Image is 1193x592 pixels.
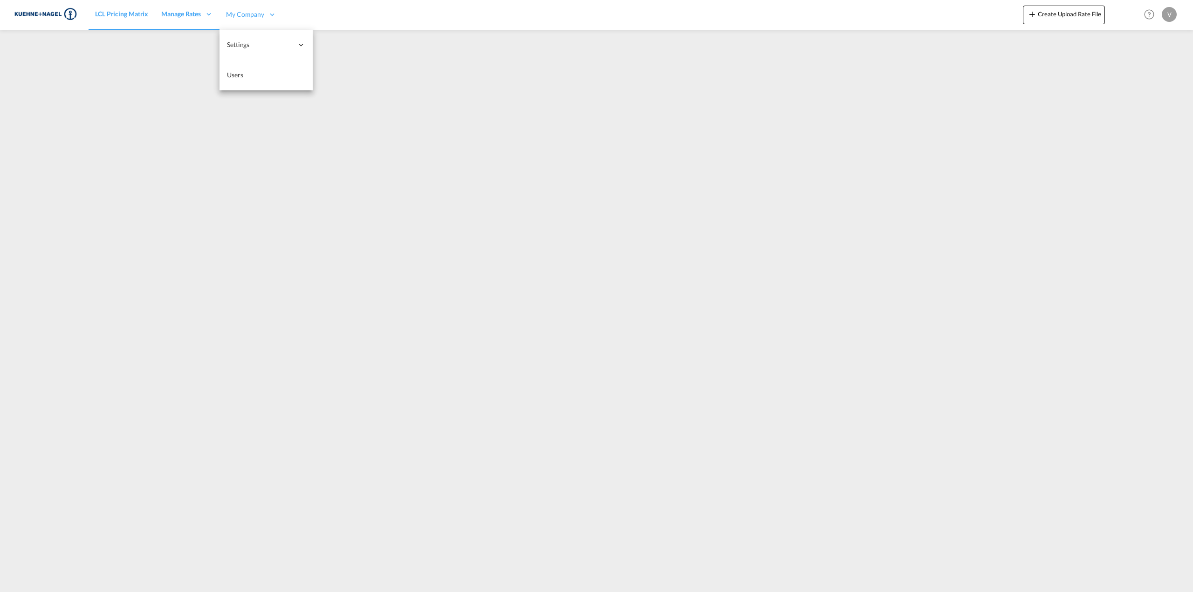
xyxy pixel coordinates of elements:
[227,40,293,49] span: Settings
[226,10,264,19] span: My Company
[1162,7,1177,22] div: V
[161,9,201,19] span: Manage Rates
[1027,8,1038,20] md-icon: icon-plus 400-fg
[1141,7,1162,23] div: Help
[95,10,148,18] span: LCL Pricing Matrix
[1023,6,1105,24] button: icon-plus 400-fgCreate Upload Rate File
[227,71,243,79] span: Users
[219,30,313,60] div: Settings
[14,4,77,25] img: 36441310f41511efafde313da40ec4a4.png
[219,60,313,90] a: Users
[1141,7,1157,22] span: Help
